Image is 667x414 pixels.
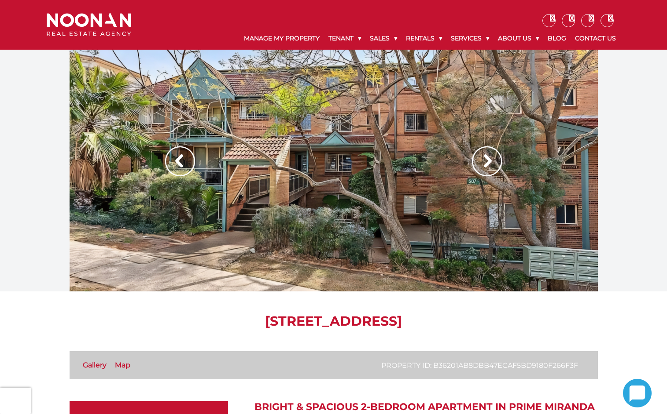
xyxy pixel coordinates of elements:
a: Tenant [324,27,365,50]
a: Map [115,361,130,369]
a: Services [446,27,494,50]
a: Rentals [402,27,446,50]
a: Sales [365,27,402,50]
a: Contact Us [571,27,620,50]
a: Manage My Property [240,27,324,50]
img: Arrow slider [472,146,502,176]
h1: [STREET_ADDRESS] [70,313,598,329]
img: Arrow slider [165,146,195,176]
img: Noonan Real Estate Agency [47,13,131,36]
a: About Us [494,27,543,50]
p: Property ID: b36201ab8dbb47ecaf5bd9180f266f3f [381,360,578,371]
a: Gallery [83,361,107,369]
a: Blog [543,27,571,50]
